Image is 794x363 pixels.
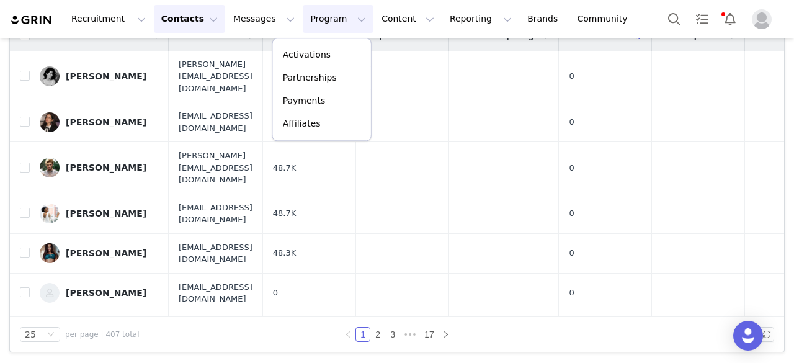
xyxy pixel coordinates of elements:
button: Contacts [154,5,225,33]
a: [PERSON_NAME] [40,283,159,303]
img: 2fd02da8-21bb-4a66-8e5e-f8318bf78a0d--s.jpg [40,204,60,223]
a: [PERSON_NAME] [40,243,159,263]
div: [PERSON_NAME] [66,248,146,258]
span: 48.3K [273,247,296,259]
a: [PERSON_NAME] [40,204,159,223]
img: 154b64cd-14cc-4813-8857-918a56593d9e--s.jpg [40,112,60,132]
a: 2 [371,328,385,341]
a: 1 [356,328,370,341]
i: icon: down [47,331,55,339]
div: [PERSON_NAME] [66,208,146,218]
a: [PERSON_NAME] [40,112,159,132]
span: 0 [569,207,574,220]
p: Partnerships [283,71,337,84]
img: placeholder-profile.jpg [752,9,772,29]
li: 2 [370,327,385,342]
span: 48.7K [273,162,296,174]
p: Payments [283,94,326,107]
div: [PERSON_NAME] [66,288,146,298]
span: 48.7K [273,207,296,220]
div: [PERSON_NAME] [66,71,146,81]
i: icon: left [344,331,352,338]
a: [PERSON_NAME] [40,158,159,177]
span: 0 [273,287,278,299]
span: [PERSON_NAME][EMAIL_ADDRESS][DOMAIN_NAME] [179,58,252,95]
a: Community [570,5,641,33]
span: [PERSON_NAME][EMAIL_ADDRESS][DOMAIN_NAME] [179,150,252,186]
button: Notifications [716,5,744,33]
img: 396c065c-97f3-481c-96e7-7572c2e59a49--s.jpg [40,283,60,303]
p: Activations [283,48,331,61]
li: 3 [385,327,400,342]
li: Next 3 Pages [400,327,420,342]
a: [PERSON_NAME] [40,66,159,86]
a: 3 [386,328,399,341]
p: Affiliates [283,117,321,130]
span: [EMAIL_ADDRESS][DOMAIN_NAME] [179,110,252,134]
li: Previous Page [341,327,355,342]
a: Brands [520,5,569,33]
span: per page | 407 total [65,329,140,340]
img: 2e03c071-d02b-466c-ba27-0bc831974b80.jpg [40,158,60,177]
span: [EMAIL_ADDRESS][DOMAIN_NAME] [179,241,252,266]
div: [PERSON_NAME] [66,163,146,173]
li: Next Page [439,327,453,342]
button: Reporting [442,5,519,33]
span: 0 [569,70,574,83]
button: Messages [226,5,302,33]
li: 17 [420,327,439,342]
span: 0 [569,162,574,174]
img: 374695c5-1ef0-459d-851b-2030aa243db6.jpg [40,243,60,263]
span: [EMAIL_ADDRESS][DOMAIN_NAME] [179,281,252,305]
button: Profile [744,9,784,29]
div: 25 [25,328,36,341]
button: Recruitment [64,5,153,33]
span: 0 [569,247,574,259]
span: ••• [400,327,420,342]
div: [PERSON_NAME] [66,117,146,127]
button: Search [661,5,688,33]
span: [EMAIL_ADDRESS][DOMAIN_NAME] [179,202,252,226]
img: grin logo [10,14,53,26]
button: Content [374,5,442,33]
i: icon: right [442,331,450,338]
a: 17 [421,328,438,341]
div: Open Intercom Messenger [733,321,763,351]
a: Tasks [689,5,716,33]
span: 0 [569,116,574,128]
button: Program [303,5,373,33]
li: 1 [355,327,370,342]
span: 0 [569,287,574,299]
img: 0e050e56-6dd7-4110-8d23-b67aaea2f442.jpg [40,66,60,86]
